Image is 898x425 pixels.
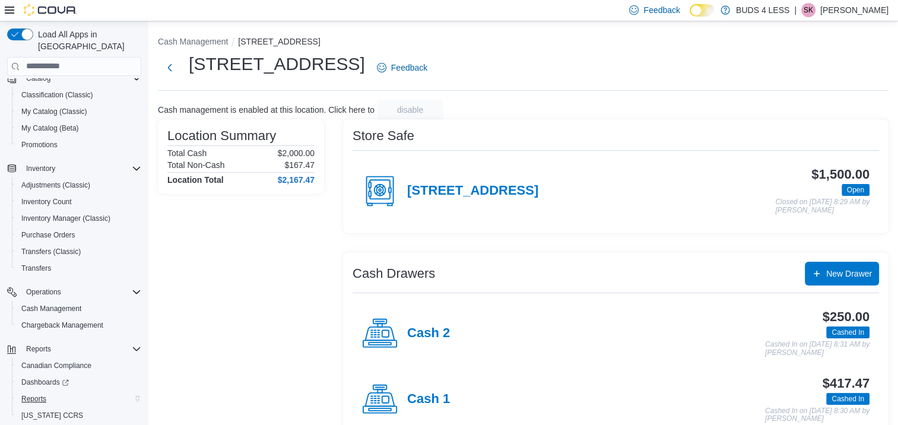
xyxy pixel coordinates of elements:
h1: [STREET_ADDRESS] [189,52,365,76]
span: Adjustments (Classic) [21,180,90,190]
span: Reports [17,392,141,406]
span: Load All Apps in [GEOGRAPHIC_DATA] [33,28,141,52]
span: Transfers (Classic) [17,245,141,259]
span: Cashed In [826,326,870,338]
button: Adjustments (Classic) [12,177,146,194]
span: New Drawer [826,268,872,280]
span: Chargeback Management [21,321,103,330]
span: disable [397,104,423,116]
span: Transfers [21,264,51,273]
button: Reports [21,342,56,356]
h3: Cash Drawers [353,267,435,281]
span: Reports [26,344,51,354]
p: BUDS 4 LESS [736,3,789,17]
span: SK [804,3,813,17]
span: Catalog [26,74,50,83]
button: Operations [21,285,66,299]
a: Feedback [372,56,432,80]
button: [US_STATE] CCRS [12,407,146,424]
span: Inventory Count [17,195,141,209]
span: Transfers [17,261,141,275]
span: Open [847,185,864,195]
span: Operations [21,285,141,299]
span: My Catalog (Classic) [21,107,87,116]
h4: Cash 2 [407,326,450,341]
span: Chargeback Management [17,318,141,332]
h3: $417.47 [823,376,870,391]
p: Cash management is enabled at this location. Click here to [158,105,375,115]
a: Promotions [17,138,62,152]
span: Cashed In [832,394,864,404]
a: Canadian Compliance [17,359,96,373]
span: Feedback [391,62,427,74]
a: My Catalog (Beta) [17,121,84,135]
span: Inventory Manager (Classic) [21,214,110,223]
a: Reports [17,392,51,406]
div: Stacey Knisley [801,3,816,17]
h4: [STREET_ADDRESS] [407,183,538,199]
a: Adjustments (Classic) [17,178,95,192]
button: Inventory Manager (Classic) [12,210,146,227]
h3: Location Summary [167,129,276,143]
p: $167.47 [284,160,315,170]
h6: Total Non-Cash [167,160,225,170]
span: Canadian Compliance [17,359,141,373]
p: Cashed In on [DATE] 8:30 AM by [PERSON_NAME] [765,407,870,423]
span: Reports [21,394,46,404]
button: Canadian Compliance [12,357,146,374]
button: disable [377,100,443,119]
span: Operations [26,287,61,297]
a: Inventory Manager (Classic) [17,211,115,226]
button: Operations [2,284,146,300]
span: Classification (Classic) [21,90,93,100]
button: Inventory [2,160,146,177]
span: My Catalog (Beta) [21,123,79,133]
button: Purchase Orders [12,227,146,243]
p: [PERSON_NAME] [820,3,889,17]
span: Purchase Orders [21,230,75,240]
button: Next [158,56,182,80]
a: Classification (Classic) [17,88,98,102]
span: Washington CCRS [17,408,141,423]
button: Transfers [12,260,146,277]
button: My Catalog (Beta) [12,120,146,137]
span: Promotions [21,140,58,150]
span: Canadian Compliance [21,361,91,370]
button: Reports [2,341,146,357]
button: Inventory Count [12,194,146,210]
button: Promotions [12,137,146,153]
span: Classification (Classic) [17,88,141,102]
a: Chargeback Management [17,318,108,332]
span: Inventory Count [21,197,72,207]
a: [US_STATE] CCRS [17,408,88,423]
img: Cova [24,4,77,16]
span: Adjustments (Classic) [17,178,141,192]
nav: An example of EuiBreadcrumbs [158,36,889,50]
p: $2,000.00 [278,148,315,158]
a: Cash Management [17,302,86,316]
button: New Drawer [805,262,879,286]
button: Inventory [21,161,60,176]
span: Cash Management [17,302,141,316]
p: Cashed In on [DATE] 8:31 AM by [PERSON_NAME] [765,341,870,357]
a: Dashboards [17,375,74,389]
h3: $1,500.00 [811,167,870,182]
button: Cash Management [158,37,228,46]
button: Reports [12,391,146,407]
span: Transfers (Classic) [21,247,81,256]
h6: Total Cash [167,148,207,158]
a: Transfers [17,261,56,275]
button: Transfers (Classic) [12,243,146,260]
button: Cash Management [12,300,146,317]
p: Closed on [DATE] 8:29 AM by [PERSON_NAME] [775,198,870,214]
span: Inventory [26,164,55,173]
span: Dashboards [17,375,141,389]
span: Cashed In [832,327,864,338]
button: Classification (Classic) [12,87,146,103]
a: Inventory Count [17,195,77,209]
h4: Cash 1 [407,392,450,407]
span: Feedback [643,4,680,16]
span: Inventory [21,161,141,176]
a: Transfers (Classic) [17,245,85,259]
